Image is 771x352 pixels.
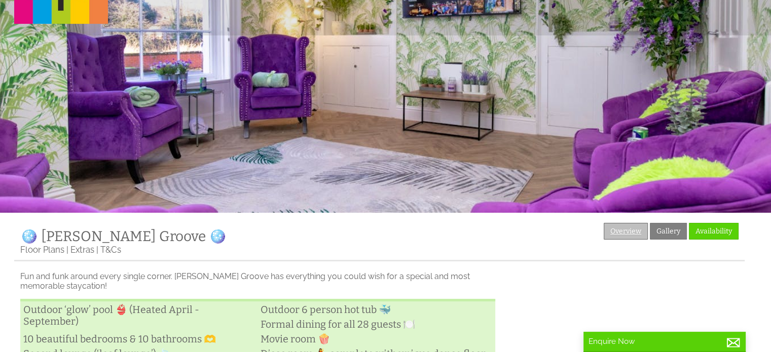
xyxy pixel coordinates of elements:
p: Enquire Now [589,337,741,346]
li: 10 beautiful bedrooms & 10 bathrooms 🫶 [20,332,258,346]
a: T&Cs [100,245,121,255]
li: Movie room 🍿 [258,332,495,346]
a: 🪩 [PERSON_NAME] Groove 🪩 [20,228,227,245]
a: Extras [70,245,94,255]
li: Formal dining for all 28 guests 🍽️ [258,317,495,332]
li: Outdoor ‘glow’ pool 👙 (Heated April - September) [20,302,258,329]
a: Gallery [650,223,687,240]
li: Outdoor 6 person hot tub 🐳 [258,302,495,317]
a: Overview [604,223,648,240]
p: Fun and funk around every single corner. [PERSON_NAME] Groove has everything you could wish for a... [20,271,495,291]
a: Floor Plans [20,245,64,255]
a: Availability [689,223,739,240]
